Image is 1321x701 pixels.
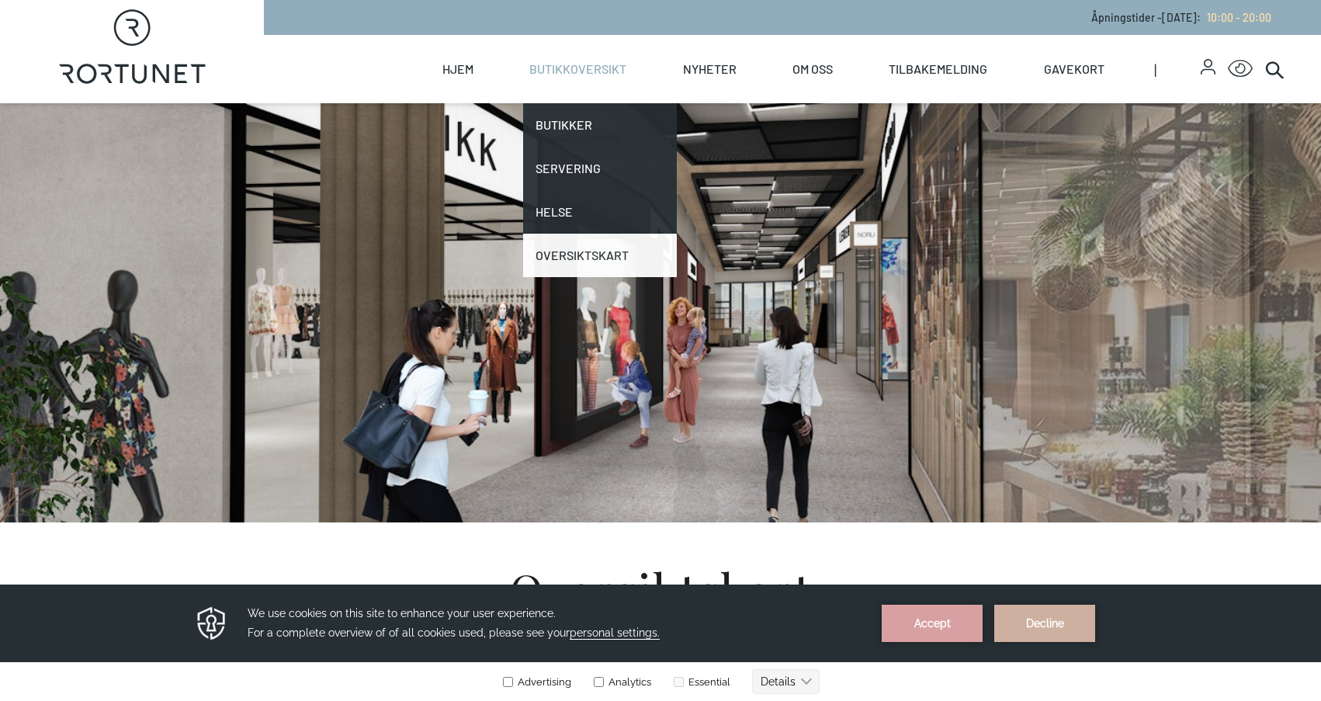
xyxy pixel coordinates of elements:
span: personal settings. [570,42,660,55]
span: | [1154,35,1200,103]
a: Butikker [523,103,676,147]
a: 10:00 - 20:00 [1201,11,1271,24]
input: Essential [674,92,684,102]
button: Details [752,85,820,109]
button: Accept [882,20,983,57]
a: Tilbakemelding [889,35,987,103]
a: Hjem [442,35,473,103]
a: Om oss [792,35,833,103]
h3: We use cookies on this site to enhance your user experience. For a complete overview of of all co... [248,19,862,58]
button: Open Accessibility Menu [1228,57,1253,82]
a: Butikkoversikt [529,35,626,103]
input: Analytics [594,92,604,102]
span: 10:00 - 20:00 [1207,11,1271,24]
label: Essential [671,92,730,103]
h1: Oversiktskart [164,566,1157,613]
p: Åpningstider - [DATE] : [1091,9,1271,26]
button: Decline [994,20,1095,57]
label: Advertising [502,92,571,103]
a: Gavekort [1044,35,1104,103]
text: Details [761,91,796,103]
img: Privacy reminder [195,20,228,57]
a: Helse [523,190,676,234]
a: Oversiktskart [523,234,676,277]
input: Advertising [503,92,513,102]
a: Nyheter [683,35,737,103]
a: Servering [523,147,676,190]
label: Analytics [591,92,651,103]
